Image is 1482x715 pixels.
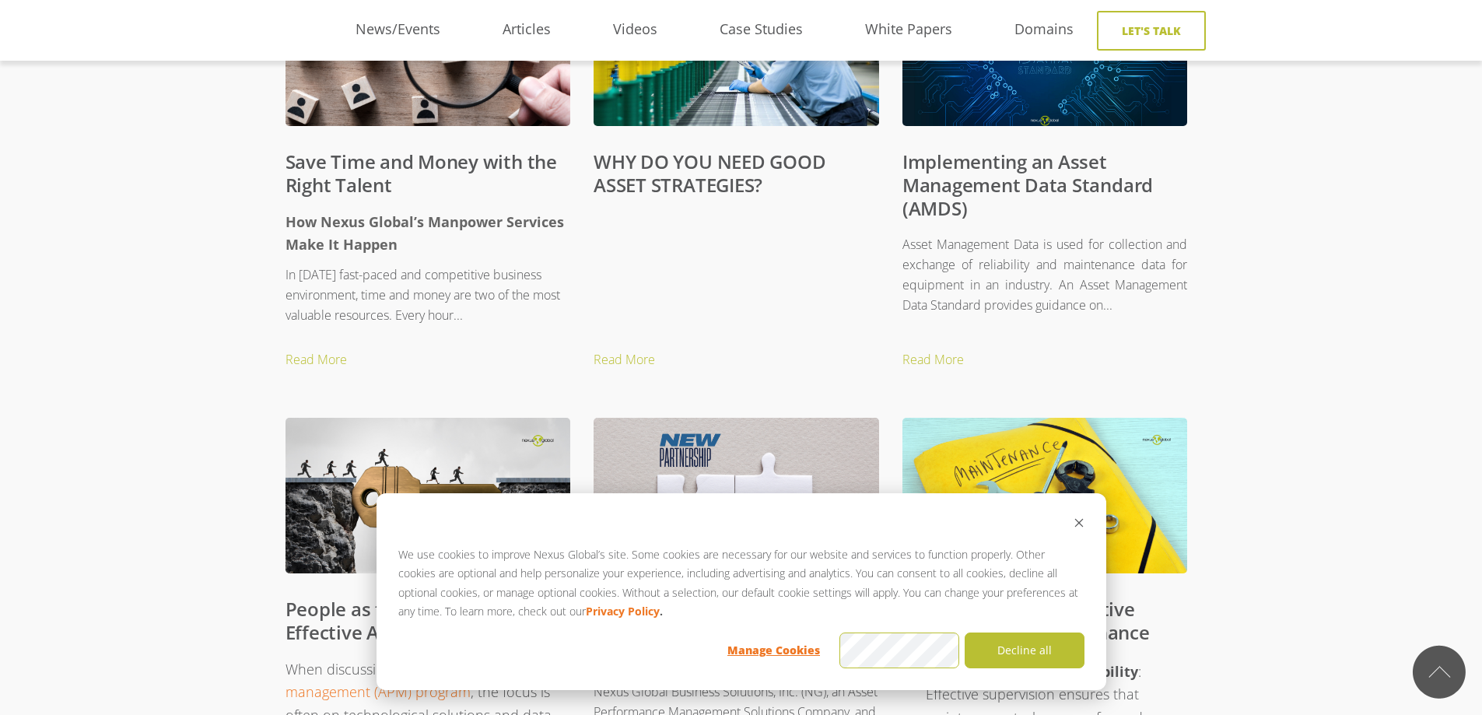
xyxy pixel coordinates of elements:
img: Nexus Global and TTS Announce Partnership for Operational Excellence [594,418,879,578]
a: Let's Talk [1097,11,1206,51]
div: Cookie banner [377,493,1106,690]
a: Articles [471,18,582,41]
a: Domains [983,18,1105,41]
button: Accept all [839,633,959,668]
a: News/Events [324,18,471,41]
button: Manage Cookies [714,633,834,668]
a: White Papers [834,18,983,41]
img: People as the Key to an Effective APM Program: [286,418,571,578]
a: Implementing an Asset Management Data Standard (AMDS) [902,149,1153,221]
a: Read More [286,349,594,372]
img: Ten Hallmarks of Effective Supervision of Maintenance [902,418,1188,578]
p: We use cookies to improve Nexus Global’s site. Some cookies are necessary for our website and ser... [398,545,1084,622]
strong: . [660,602,663,622]
a: Case Studies [688,18,834,41]
button: Decline all [965,633,1084,668]
a: Read More [902,349,1211,372]
a: Videos [582,18,688,41]
a: WHY DO YOU NEED GOOD ASSET STRATEGIES? [594,149,825,198]
p: In [DATE] fast-paced and competitive business environment, time and money are two of the most val... [286,265,571,326]
a: People as the Key to an Effective APM Program: [286,596,494,645]
button: Dismiss cookie banner [1074,515,1084,534]
p: Asset Management Data is used for collection and exchange of reliability and maintenance data for... [902,234,1188,316]
strong: How Nexus Global’s Manpower Services Make It Happen [286,212,564,254]
a: Save Time and Money with the Right Talent [286,149,557,198]
a: Read More [594,349,902,372]
a: Privacy Policy [586,602,660,622]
